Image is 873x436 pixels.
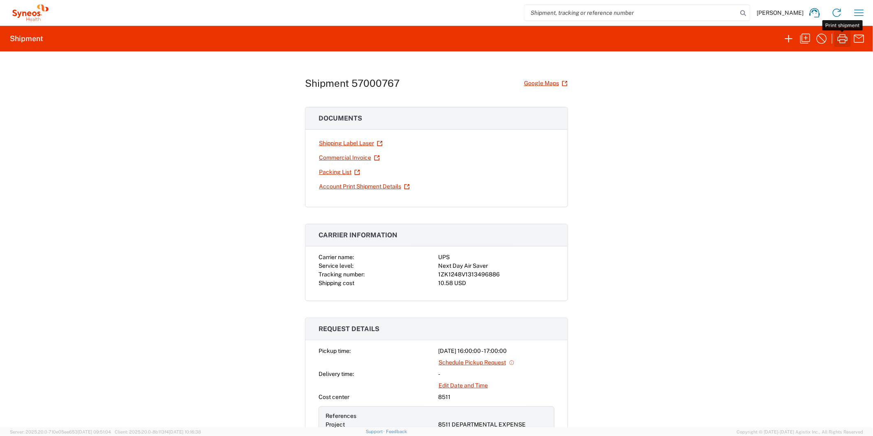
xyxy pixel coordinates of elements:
span: Service level: [319,262,353,269]
div: 8511 DEPARTMENTAL EXPENSE [438,420,547,429]
span: Shipping cost [319,280,354,286]
span: Client: 2025.20.0-8b113f4 [115,429,201,434]
span: Carrier information [319,231,397,239]
div: [DATE] 16:00:00 - 17:00:00 [438,347,554,355]
span: [DATE] 09:51:04 [78,429,111,434]
h1: Shipment 57000767 [305,77,400,89]
a: Account Print Shipment Details [319,179,410,194]
span: Server: 2025.20.0-710e05ee653 [10,429,111,434]
div: 1ZK1248V1313496886 [438,270,554,279]
input: Shipment, tracking or reference number [524,5,737,21]
div: 10.58 USD [438,279,554,288]
h2: Shipment [10,34,43,44]
span: Copyright © [DATE]-[DATE] Agistix Inc., All Rights Reserved [737,428,863,436]
a: Packing List [319,165,360,179]
span: Carrier name: [319,254,354,260]
div: UPS [438,253,554,262]
a: Shipping Label Laser [319,136,383,151]
span: Request details [319,325,379,333]
a: Google Maps [524,76,568,90]
div: Next Day Air Saver [438,262,554,270]
span: Tracking number: [319,271,365,278]
a: Edit Date and Time [438,378,488,393]
a: Schedule Pickup Request [438,355,515,370]
span: [DATE] 10:16:38 [169,429,201,434]
a: Support [366,429,386,434]
span: References [326,413,356,419]
a: Feedback [386,429,407,434]
a: Commercial Invoice [319,151,380,165]
span: Cost center [319,394,349,400]
span: Pickup time: [319,348,351,354]
span: Documents [319,114,362,122]
div: 8511 [438,393,554,401]
div: - [438,370,554,378]
div: Project [326,420,435,429]
span: Delivery time: [319,371,354,377]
